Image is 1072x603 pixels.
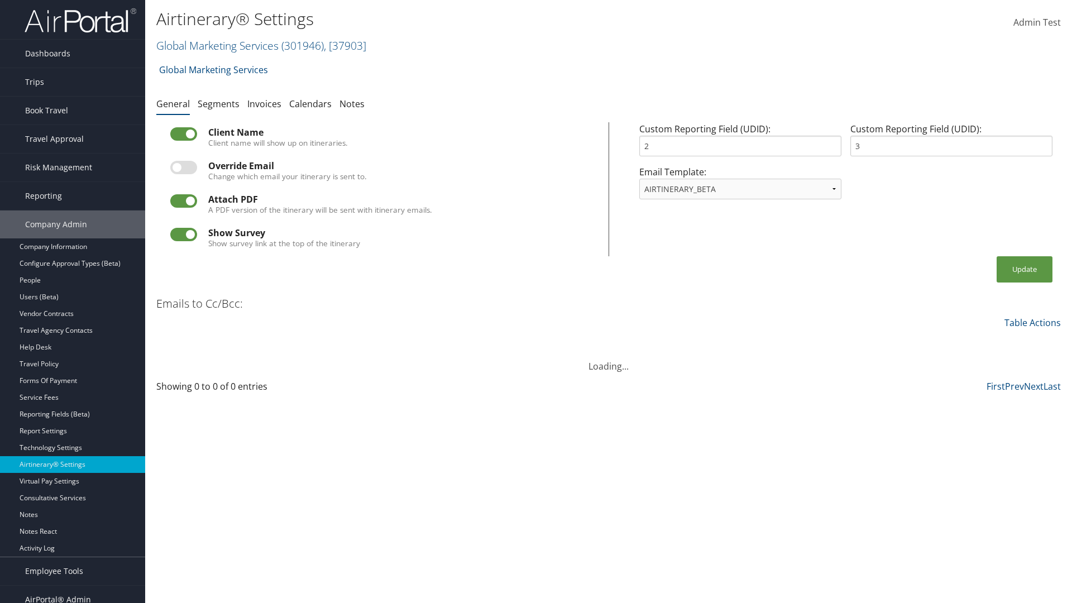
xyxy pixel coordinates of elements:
div: Client Name [208,127,595,137]
div: Custom Reporting Field (UDID): [846,122,1057,165]
label: Change which email your itinerary is sent to. [208,171,367,182]
span: Travel Approval [25,125,84,153]
a: Next [1024,380,1044,393]
a: Segments [198,98,240,110]
span: Dashboards [25,40,70,68]
img: airportal-logo.png [25,7,136,33]
a: Admin Test [1013,6,1061,40]
a: General [156,98,190,110]
span: ( 301946 ) [281,38,324,53]
div: Show Survey [208,228,595,238]
span: Company Admin [25,210,87,238]
div: Loading... [156,346,1061,373]
button: Update [997,256,1052,283]
span: , [ 37903 ] [324,38,366,53]
div: Attach PDF [208,194,595,204]
a: Global Marketing Services [156,38,366,53]
h3: Emails to Cc/Bcc: [156,296,243,312]
label: A PDF version of the itinerary will be sent with itinerary emails. [208,204,432,216]
span: Book Travel [25,97,68,125]
span: Reporting [25,182,62,210]
a: Invoices [247,98,281,110]
label: Client name will show up on itineraries. [208,137,348,149]
a: First [987,380,1005,393]
a: Table Actions [1004,317,1061,329]
div: Showing 0 to 0 of 0 entries [156,380,376,399]
span: Admin Test [1013,16,1061,28]
a: Prev [1005,380,1024,393]
span: Risk Management [25,154,92,181]
a: Calendars [289,98,332,110]
h1: Airtinerary® Settings [156,7,759,31]
a: Global Marketing Services [159,59,268,81]
span: Employee Tools [25,557,83,585]
div: Override Email [208,161,595,171]
span: Trips [25,68,44,96]
div: Email Template: [635,165,846,208]
a: Last [1044,380,1061,393]
a: Notes [339,98,365,110]
div: Custom Reporting Field (UDID): [635,122,846,165]
label: Show survey link at the top of the itinerary [208,238,360,249]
